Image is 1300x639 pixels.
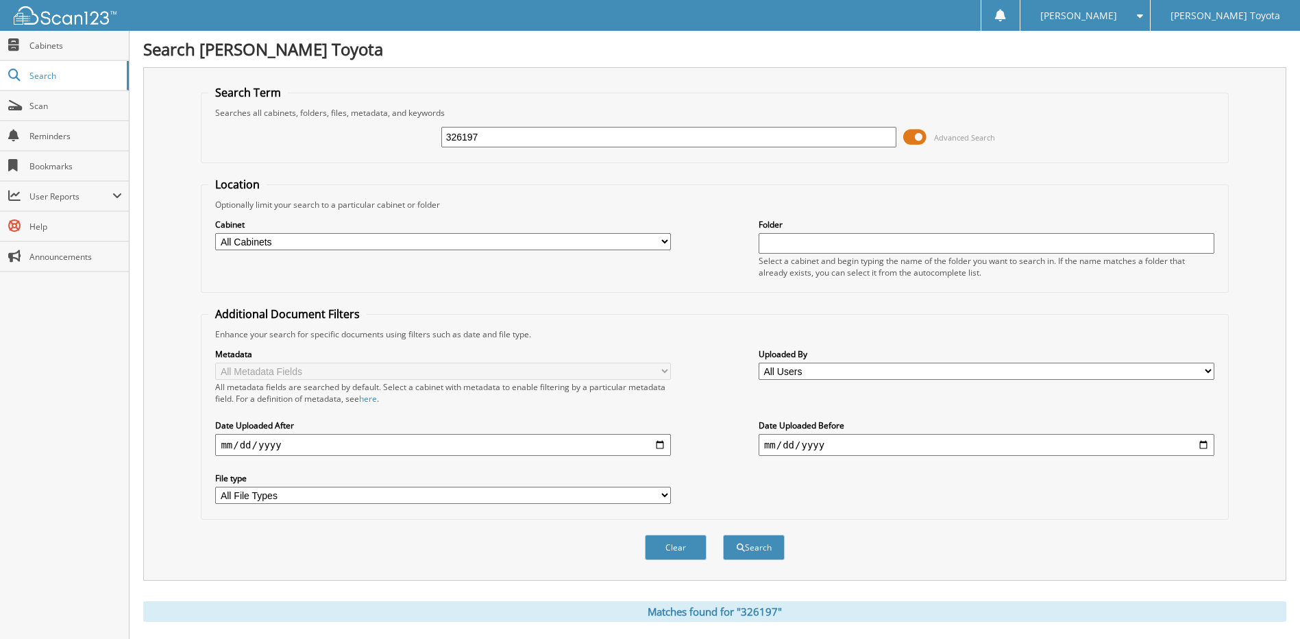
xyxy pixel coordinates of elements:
[1040,12,1117,20] span: [PERSON_NAME]
[208,199,1221,210] div: Optionally limit your search to a particular cabinet or folder
[759,255,1214,278] div: Select a cabinet and begin typing the name of the folder you want to search in. If the name match...
[645,535,707,560] button: Clear
[215,472,671,484] label: File type
[215,219,671,230] label: Cabinet
[29,130,122,142] span: Reminders
[759,348,1214,360] label: Uploaded By
[208,328,1221,340] div: Enhance your search for specific documents using filters such as date and file type.
[215,420,671,431] label: Date Uploaded After
[215,381,671,405] div: All metadata fields are searched by default. Select a cabinet with metadata to enable filtering b...
[29,100,122,112] span: Scan
[359,393,377,405] a: here
[29,40,122,51] span: Cabinets
[29,191,112,202] span: User Reports
[143,601,1286,622] div: Matches found for "326197"
[208,107,1221,119] div: Searches all cabinets, folders, files, metadata, and keywords
[759,219,1214,230] label: Folder
[29,251,122,263] span: Announcements
[215,348,671,360] label: Metadata
[208,306,367,322] legend: Additional Document Filters
[215,434,671,456] input: start
[759,420,1214,431] label: Date Uploaded Before
[759,434,1214,456] input: end
[143,38,1286,60] h1: Search [PERSON_NAME] Toyota
[208,85,288,100] legend: Search Term
[934,132,995,143] span: Advanced Search
[208,177,267,192] legend: Location
[14,6,116,25] img: scan123-logo-white.svg
[29,160,122,172] span: Bookmarks
[1170,12,1280,20] span: [PERSON_NAME] Toyota
[29,70,120,82] span: Search
[723,535,785,560] button: Search
[29,221,122,232] span: Help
